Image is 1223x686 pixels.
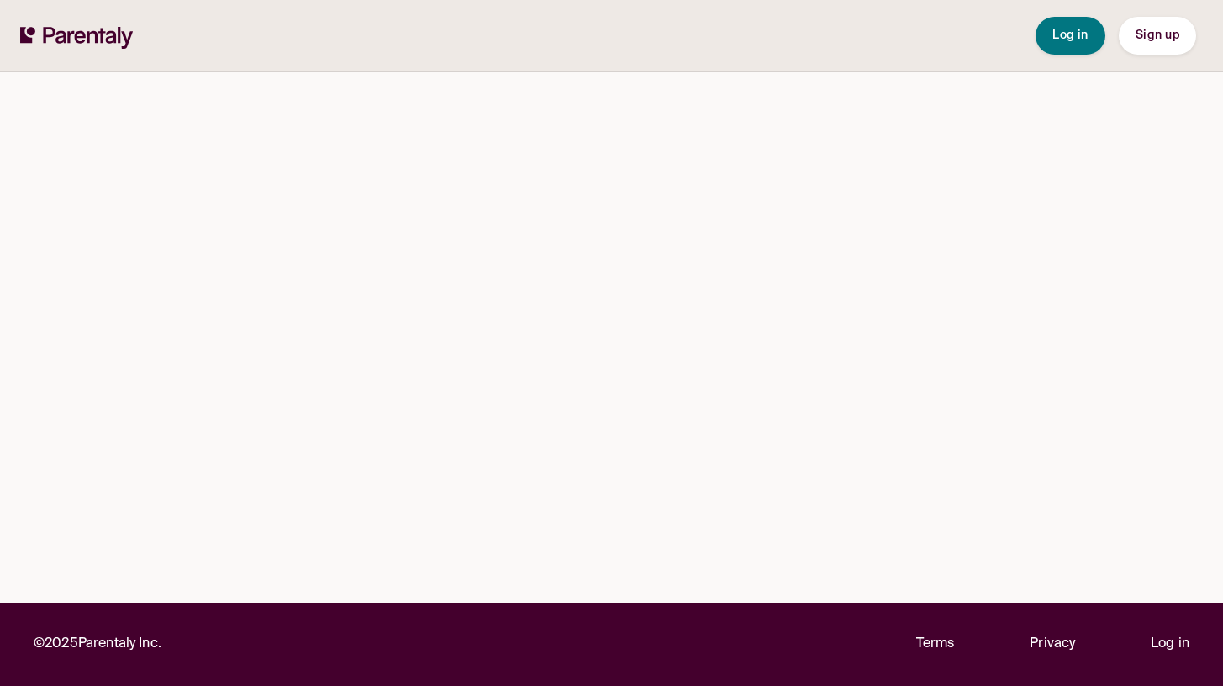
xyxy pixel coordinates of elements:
[34,633,161,656] p: © 2025 Parentaly Inc.
[1151,633,1189,656] a: Log in
[916,633,955,656] a: Terms
[1052,29,1089,41] span: Log in
[1119,17,1196,55] button: Sign up
[1136,29,1179,41] span: Sign up
[1030,633,1075,656] a: Privacy
[1036,17,1105,55] button: Log in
